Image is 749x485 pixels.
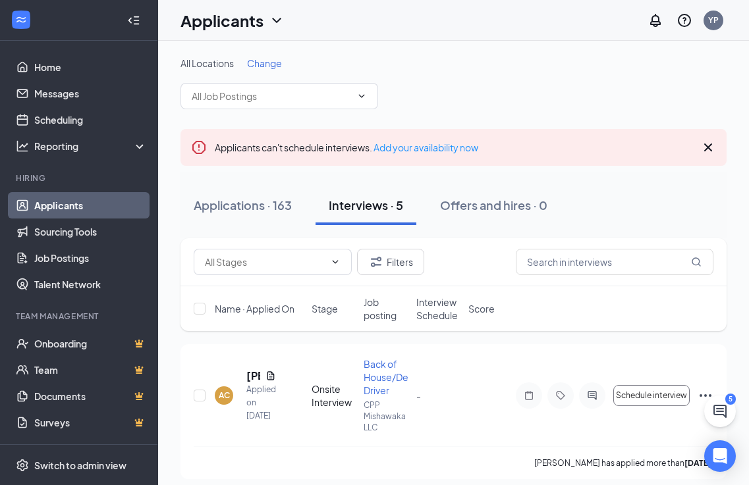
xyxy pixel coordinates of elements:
[14,13,28,26] svg: WorkstreamLogo
[34,107,147,133] a: Scheduling
[584,390,600,401] svg: ActiveChat
[34,459,126,472] div: Switch to admin view
[191,140,207,155] svg: Error
[34,80,147,107] a: Messages
[698,388,713,403] svg: Ellipses
[215,141,478,153] span: Applicants can't schedule interviews.
[192,89,351,103] input: All Job Postings
[364,358,431,396] span: Back of House/Delivery Driver
[416,390,421,401] span: -
[265,370,276,381] svg: Document
[219,390,230,401] div: AC
[374,141,478,153] a: Add your availability now
[700,140,716,155] svg: Cross
[708,14,719,26] div: YP
[684,458,711,468] b: [DATE]
[312,302,338,315] span: Stage
[691,257,702,267] svg: MagnifyingGlass
[34,383,147,409] a: DocumentsCrown
[704,396,736,427] button: ChatActive
[34,245,147,271] a: Job Postings
[247,57,282,69] span: Change
[613,385,690,406] button: Schedule interview
[704,440,736,472] div: Open Intercom Messenger
[34,271,147,297] a: Talent Network
[194,197,292,213] div: Applications · 163
[127,14,140,27] svg: Collapse
[34,218,147,245] a: Sourcing Tools
[246,383,276,422] div: Applied on [DATE]
[269,13,285,28] svg: ChevronDown
[357,249,424,275] button: Filter Filters
[34,409,147,436] a: SurveysCrown
[516,249,713,275] input: Search in interviews
[553,390,569,401] svg: Tag
[725,394,736,405] div: 5
[534,457,713,469] p: [PERSON_NAME] has applied more than .
[364,295,408,322] span: Job posting
[180,57,234,69] span: All Locations
[440,197,547,213] div: Offers and hires · 0
[364,399,408,433] p: CPP Mishawaka LLC
[34,192,147,218] a: Applicants
[416,295,460,322] span: Interview Schedule
[16,311,144,322] div: Team Management
[677,13,692,28] svg: QuestionInfo
[34,54,147,80] a: Home
[16,172,144,184] div: Hiring
[34,330,147,357] a: OnboardingCrown
[712,403,728,419] svg: ChatActive
[521,390,537,401] svg: Note
[356,91,367,101] svg: ChevronDown
[215,302,294,315] span: Name · Applied On
[246,369,260,383] h5: [PERSON_NAME]
[312,382,356,409] div: Onsite Interview
[205,255,325,269] input: All Stages
[368,254,384,270] svg: Filter
[616,391,687,400] span: Schedule interview
[329,197,403,213] div: Interviews · 5
[16,140,29,153] svg: Analysis
[330,257,341,267] svg: ChevronDown
[34,140,148,153] div: Reporting
[648,13,663,28] svg: Notifications
[180,9,264,32] h1: Applicants
[34,357,147,383] a: TeamCrown
[468,302,495,315] span: Score
[16,459,29,472] svg: Settings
